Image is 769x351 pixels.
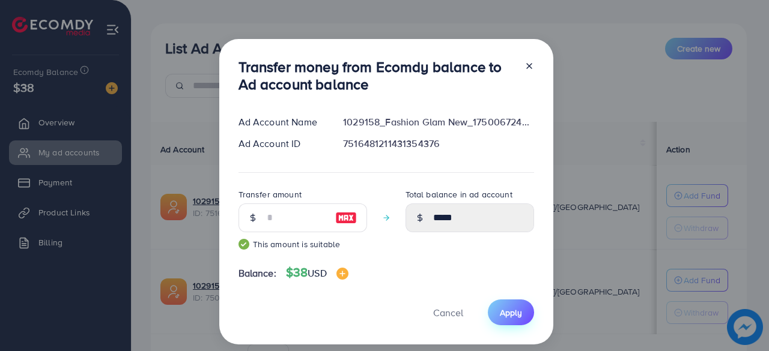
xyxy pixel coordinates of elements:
small: This amount is suitable [239,238,367,250]
div: 7516481211431354376 [333,137,543,151]
h3: Transfer money from Ecomdy balance to Ad account balance [239,58,515,93]
label: Total balance in ad account [406,188,512,200]
span: Apply [500,307,522,319]
span: Cancel [433,306,463,319]
h4: $38 [286,265,348,280]
img: image [336,268,348,280]
button: Cancel [418,299,478,325]
button: Apply [488,299,534,325]
div: Ad Account ID [229,137,334,151]
img: guide [239,239,249,250]
div: 1029158_Fashion Glam New_1750067246612 [333,115,543,129]
label: Transfer amount [239,188,302,200]
div: Ad Account Name [229,115,334,129]
span: Balance: [239,266,276,280]
img: image [335,211,357,225]
span: USD [308,266,326,280]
